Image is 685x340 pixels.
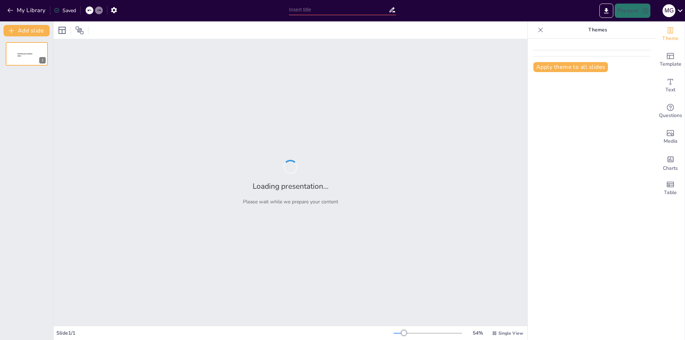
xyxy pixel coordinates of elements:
[54,7,76,14] div: Saved
[75,26,84,35] span: Position
[665,86,675,94] span: Text
[469,330,486,336] div: 54 %
[662,35,679,42] span: Theme
[615,4,650,18] button: Present
[660,60,681,68] span: Template
[656,176,685,201] div: Add a table
[546,21,649,39] p: Themes
[39,57,46,64] div: 1
[664,137,678,145] span: Media
[253,181,329,191] h2: Loading presentation...
[498,330,523,336] span: Single View
[533,62,608,72] button: Apply theme to all slides
[243,198,338,205] p: Please wait while we prepare your content
[656,21,685,47] div: Change the overall theme
[4,25,50,36] button: Add slide
[17,53,32,57] span: Sendsteps presentation editor
[663,4,675,18] button: M G
[663,164,678,172] span: Charts
[56,330,394,336] div: Slide 1 / 1
[656,124,685,150] div: Add images, graphics, shapes or video
[599,4,613,18] button: Export to PowerPoint
[289,5,389,15] input: Insert title
[656,98,685,124] div: Get real-time input from your audience
[656,150,685,176] div: Add charts and graphs
[5,5,49,16] button: My Library
[56,25,68,36] div: Layout
[656,47,685,73] div: Add ready made slides
[664,189,677,197] span: Table
[659,112,682,120] span: Questions
[663,4,675,17] div: M G
[656,73,685,98] div: Add text boxes
[6,42,48,66] div: Sendsteps presentation editor1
